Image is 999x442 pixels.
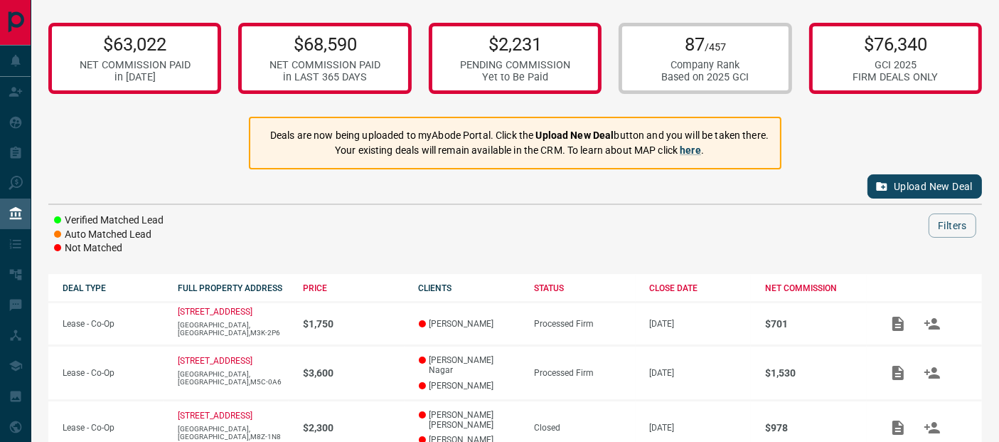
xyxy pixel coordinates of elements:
[853,59,938,71] div: GCI 2025
[460,59,570,71] div: PENDING COMMISSION
[178,321,289,337] p: [GEOGRAPHIC_DATA],[GEOGRAPHIC_DATA],M3K-2P6
[303,283,405,293] div: PRICE
[270,128,769,143] p: Deals are now being uploaded to myAbode Portal. Click the button and you will be taken there.
[929,214,976,238] button: Filters
[270,143,769,158] p: Your existing deals will remain available in the CRM. To learn about MAP click .
[765,318,867,330] p: $701
[680,144,701,156] a: here
[178,307,253,317] a: [STREET_ADDRESS]
[534,368,636,378] div: Processed Firm
[303,367,405,379] p: $3,600
[650,319,752,329] p: [DATE]
[419,319,520,329] p: [PERSON_NAME]
[80,33,191,55] p: $63,022
[661,59,749,71] div: Company Rank
[63,319,164,329] p: Lease - Co-Op
[534,283,636,293] div: STATUS
[765,283,867,293] div: NET COMMISSION
[460,71,570,83] div: Yet to Be Paid
[853,33,938,55] p: $76,340
[178,356,253,366] a: [STREET_ADDRESS]
[54,241,164,256] li: Not Matched
[705,41,726,53] span: /457
[650,423,752,433] p: [DATE]
[881,318,915,328] span: Add / View Documents
[765,367,867,379] p: $1,530
[536,130,614,141] strong: Upload New Deal
[460,33,570,55] p: $2,231
[269,59,380,71] div: NET COMMISSION PAID
[63,423,164,433] p: Lease - Co-Op
[54,228,164,242] li: Auto Matched Lead
[650,283,752,293] div: CLOSE DATE
[178,425,289,441] p: [GEOGRAPHIC_DATA],[GEOGRAPHIC_DATA],M8Z-1N8
[661,71,749,83] div: Based on 2025 GCI
[867,174,982,199] button: Upload New Deal
[54,214,164,228] li: Verified Matched Lead
[419,381,520,391] p: [PERSON_NAME]
[915,422,949,432] span: Match Clients
[269,71,380,83] div: in LAST 365 DAYS
[419,410,520,430] p: [PERSON_NAME] [PERSON_NAME]
[80,59,191,71] div: NET COMMISSION PAID
[178,411,253,421] a: [STREET_ADDRESS]
[650,368,752,378] p: [DATE]
[419,283,520,293] div: CLIENTS
[661,33,749,55] p: 87
[881,422,915,432] span: Add / View Documents
[419,355,520,375] p: [PERSON_NAME] Nagar
[534,423,636,433] div: Closed
[881,367,915,377] span: Add / View Documents
[63,283,164,293] div: DEAL TYPE
[80,71,191,83] div: in [DATE]
[178,283,289,293] div: FULL PROPERTY ADDRESS
[303,422,405,433] p: $2,300
[63,368,164,378] p: Lease - Co-Op
[915,318,949,328] span: Match Clients
[269,33,380,55] p: $68,590
[915,367,949,377] span: Match Clients
[765,422,867,433] p: $978
[853,71,938,83] div: FIRM DEALS ONLY
[534,319,636,329] div: Processed Firm
[178,370,289,386] p: [GEOGRAPHIC_DATA],[GEOGRAPHIC_DATA],M5C-0A6
[303,318,405,330] p: $1,750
